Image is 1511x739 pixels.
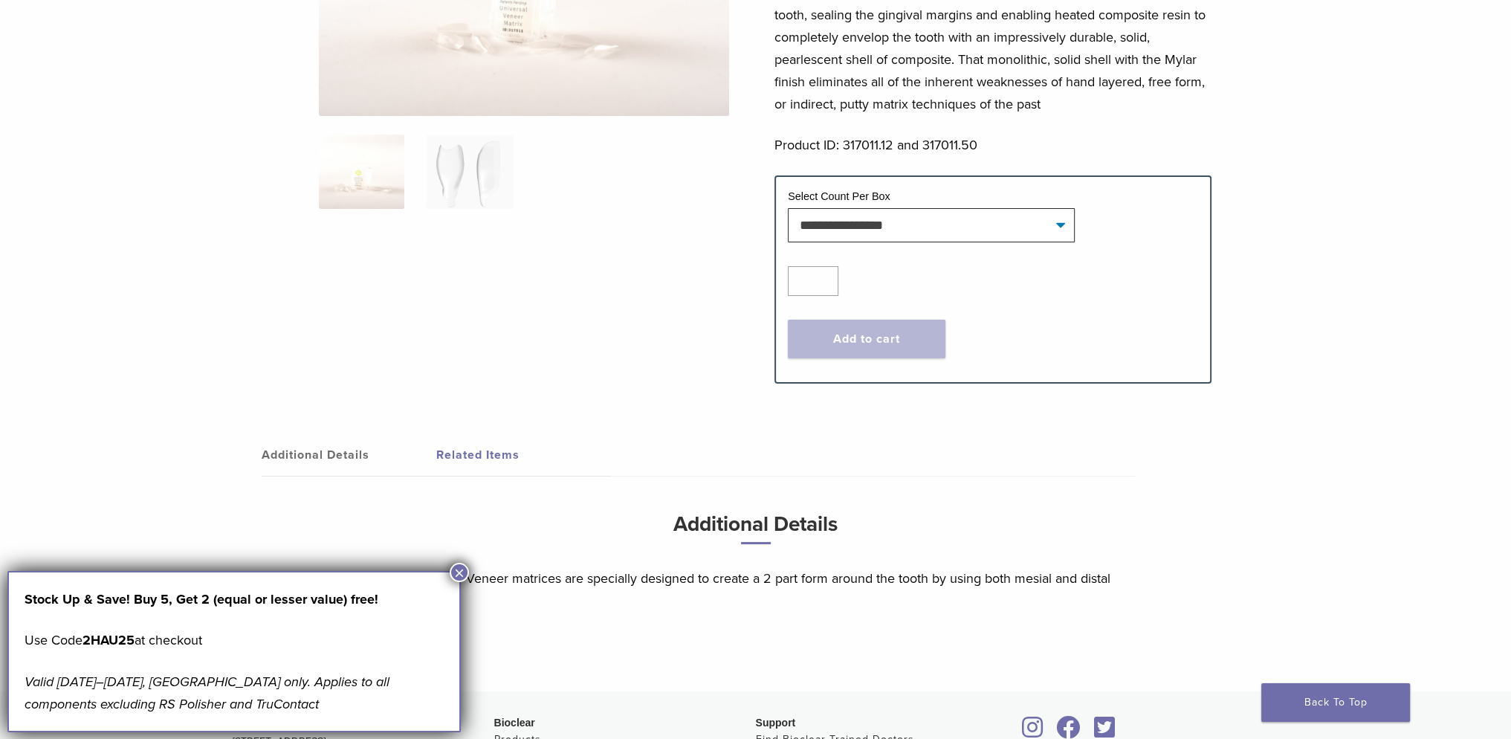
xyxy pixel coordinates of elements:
button: Add to cart [788,320,945,358]
a: Back To Top [1261,683,1410,722]
h3: Additional Details [358,506,1154,556]
em: Valid [DATE]–[DATE], [GEOGRAPHIC_DATA] only. Applies to all components excluding RS Polisher and ... [25,674,389,712]
p: Use Code at checkout [25,629,444,651]
button: Close [450,563,469,582]
a: Additional Details [262,434,436,476]
img: Veneer-360-Matrices-1-324x324.jpg [319,135,404,209]
p: Product ID: 317011.12 and 317011.50 [774,134,1211,156]
p: The Bioclear 360° Veneer matrices are specially designed to create a 2 part form around the tooth... [358,567,1154,612]
a: Related Items [436,434,611,476]
span: Support [756,717,796,729]
span: Bioclear [494,717,535,729]
strong: Stock Up & Save! Buy 5, Get 2 (equal or lesser value) free! [25,591,378,607]
strong: 2HAU25 [82,632,135,648]
label: Select Count Per Box [788,190,890,202]
img: 360° Veneer Matrix Series - Image 2 [427,135,512,209]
